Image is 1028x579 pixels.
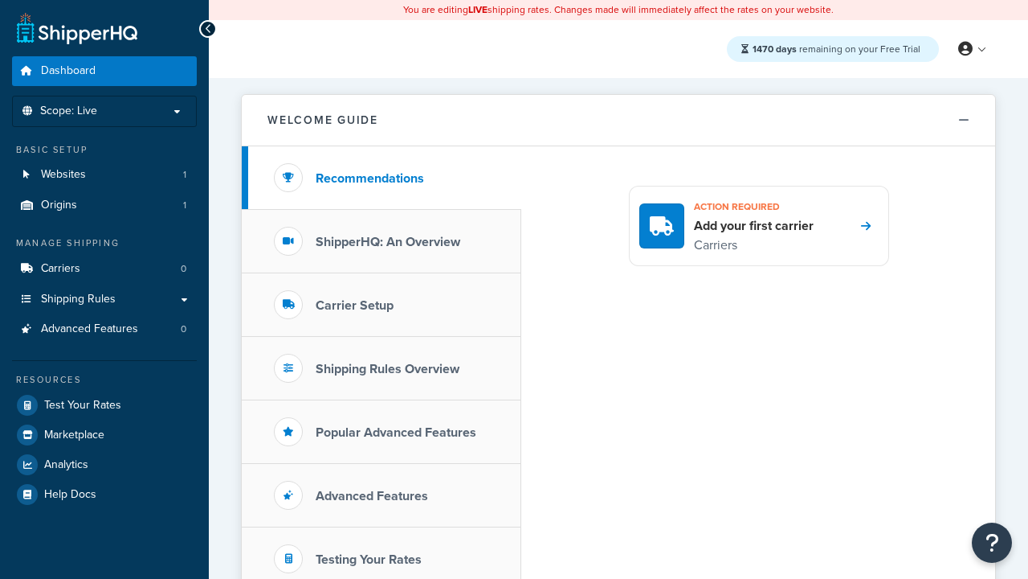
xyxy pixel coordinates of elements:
[44,429,104,442] span: Marketplace
[44,458,88,472] span: Analytics
[694,235,814,256] p: Carriers
[12,314,197,344] li: Advanced Features
[753,42,797,56] strong: 1470 days
[316,298,394,313] h3: Carrier Setup
[41,199,77,212] span: Origins
[694,217,814,235] h4: Add your first carrier
[181,322,186,336] span: 0
[12,391,197,420] a: Test Your Rates
[12,160,197,190] a: Websites1
[12,160,197,190] li: Websites
[12,143,197,157] div: Basic Setup
[468,2,487,17] b: LIVE
[41,168,86,182] span: Websites
[183,199,186,212] span: 1
[183,168,186,182] span: 1
[41,262,80,276] span: Carriers
[12,480,197,509] a: Help Docs
[316,489,428,503] h3: Advanced Features
[12,254,197,284] li: Carriers
[12,236,197,250] div: Manage Shipping
[694,196,814,217] h3: Action required
[41,322,138,336] span: Advanced Features
[12,450,197,479] a: Analytics
[44,488,96,502] span: Help Docs
[12,314,197,344] a: Advanced Features0
[12,191,197,220] a: Origins1
[972,523,1012,563] button: Open Resource Center
[267,114,378,126] h2: Welcome Guide
[316,235,460,249] h3: ShipperHQ: An Overview
[753,42,920,56] span: remaining on your Free Trial
[12,56,197,86] a: Dashboard
[41,64,96,78] span: Dashboard
[12,254,197,284] a: Carriers0
[12,285,197,314] a: Shipping Rules
[316,171,424,186] h3: Recommendations
[12,373,197,387] div: Resources
[12,421,197,450] a: Marketplace
[12,191,197,220] li: Origins
[242,95,995,146] button: Welcome Guide
[316,552,422,567] h3: Testing Your Rates
[316,425,476,440] h3: Popular Advanced Features
[181,262,186,276] span: 0
[40,105,97,118] span: Scope: Live
[316,362,459,376] h3: Shipping Rules Overview
[41,293,116,306] span: Shipping Rules
[44,399,121,413] span: Test Your Rates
